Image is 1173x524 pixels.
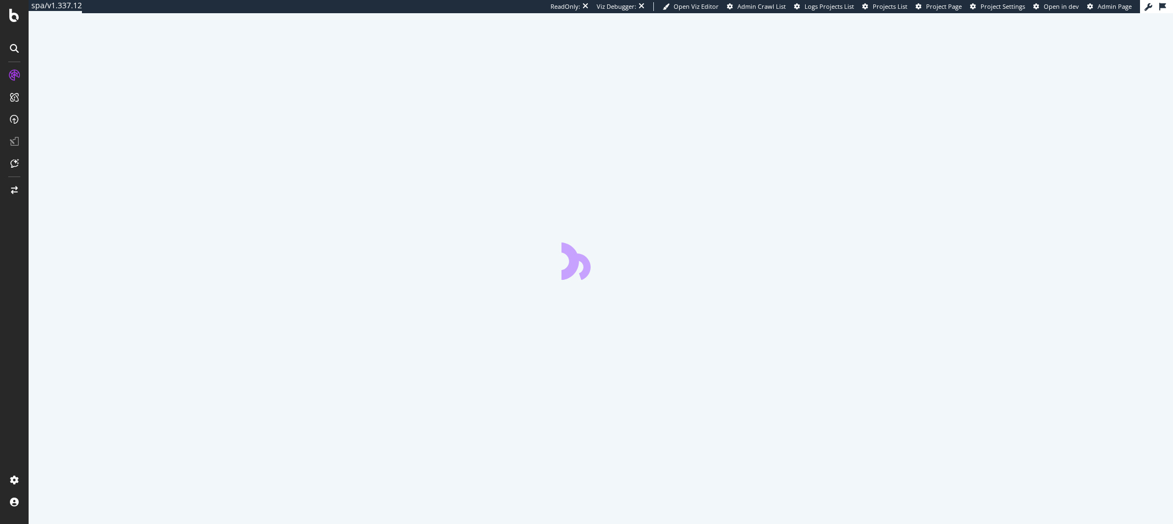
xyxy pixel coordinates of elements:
div: animation [561,240,641,280]
a: Projects List [862,2,907,11]
a: Project Settings [970,2,1025,11]
span: Admin Page [1098,2,1132,10]
span: Admin Crawl List [737,2,786,10]
span: Logs Projects List [805,2,854,10]
a: Admin Crawl List [727,2,786,11]
span: Open Viz Editor [674,2,719,10]
a: Open in dev [1033,2,1079,11]
a: Admin Page [1087,2,1132,11]
span: Open in dev [1044,2,1079,10]
div: ReadOnly: [550,2,580,11]
span: Projects List [873,2,907,10]
a: Logs Projects List [794,2,854,11]
a: Open Viz Editor [663,2,719,11]
span: Project Page [926,2,962,10]
span: Project Settings [981,2,1025,10]
a: Project Page [916,2,962,11]
div: Viz Debugger: [597,2,636,11]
